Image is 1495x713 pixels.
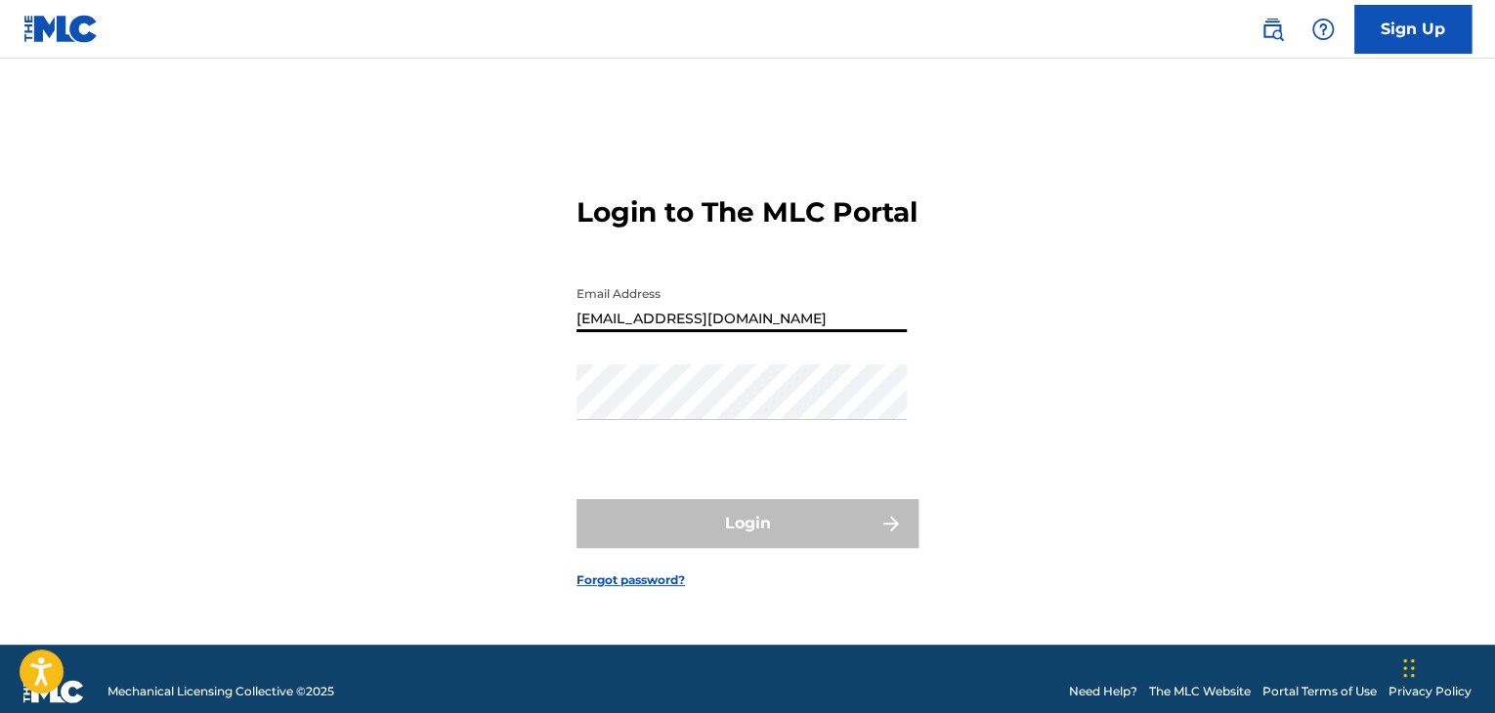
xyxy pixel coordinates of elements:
[577,571,685,589] a: Forgot password?
[1253,10,1292,49] a: Public Search
[23,15,99,43] img: MLC Logo
[1354,5,1472,54] a: Sign Up
[1403,639,1415,697] div: Drag
[1397,619,1495,713] iframe: Chat Widget
[1149,683,1251,700] a: The MLC Website
[577,195,918,230] h3: Login to The MLC Portal
[1069,683,1137,700] a: Need Help?
[1388,683,1472,700] a: Privacy Policy
[1262,683,1377,700] a: Portal Terms of Use
[1303,10,1343,49] div: Help
[1260,18,1284,41] img: search
[1311,18,1335,41] img: help
[23,680,84,703] img: logo
[107,683,334,700] span: Mechanical Licensing Collective © 2025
